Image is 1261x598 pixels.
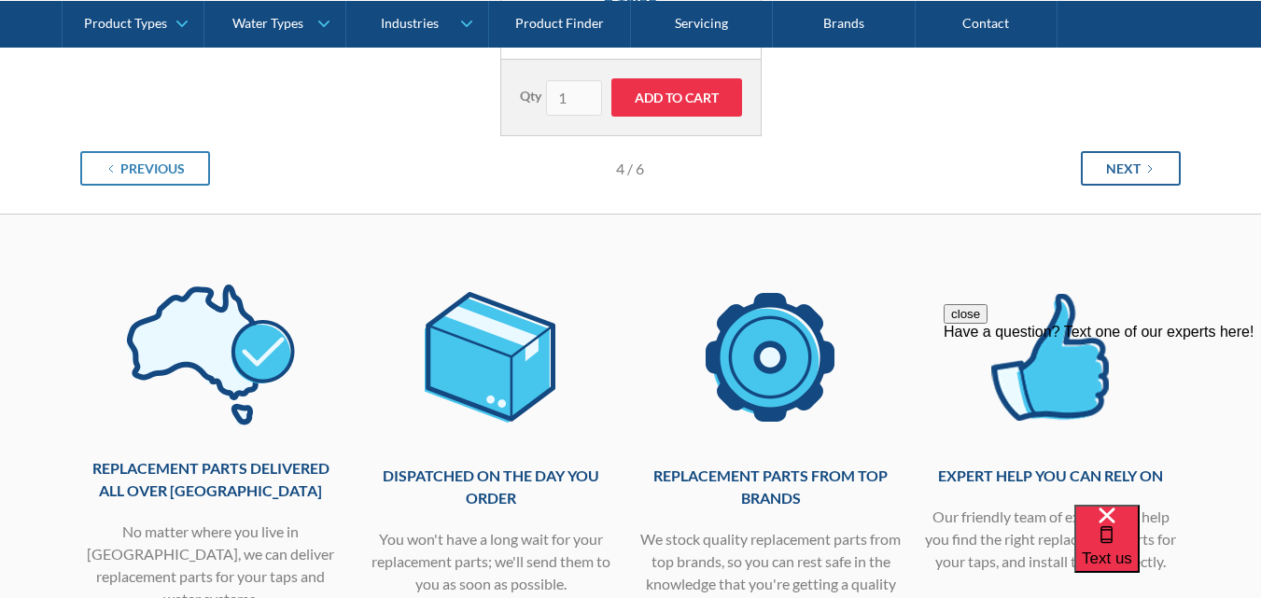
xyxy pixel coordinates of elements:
div: Next [1106,159,1141,178]
div: Water Types [232,15,303,31]
input: Add to Cart [611,78,742,117]
h4: Dispatched on the day you order [360,465,622,509]
h4: Replacement parts from top brands [640,465,902,509]
p: Our friendly team of experts can help you find the right replacement parts for your taps, and ins... [920,506,1182,573]
img: [replacement parts] Expert help you can rely on [965,271,1136,446]
div: Industries [381,15,439,31]
div: Previous [120,159,185,178]
a: Previous Page [80,151,210,186]
h4: Replacement parts delivered all over [GEOGRAPHIC_DATA] [80,457,342,502]
iframe: podium webchat widget bubble [1074,505,1261,598]
div: List [80,136,1182,186]
h4: Expert help you can rely on [920,465,1182,487]
p: You won't have a long wait for your replacement parts; we'll send them to you as soon as possible. [360,528,622,595]
iframe: podium webchat widget prompt [944,304,1261,528]
img: [replacement parts] Dispatched on the day you order [405,271,576,446]
img: [replacement parts] Replacement parts from top brands [685,271,856,446]
label: Qty [520,86,541,105]
a: Next Page [1081,151,1181,186]
div: Product Types [84,15,167,31]
div: Page 4 of 6 [452,158,809,180]
img: [replacement parts] Replacement parts delivered all over Australia [125,271,296,438]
